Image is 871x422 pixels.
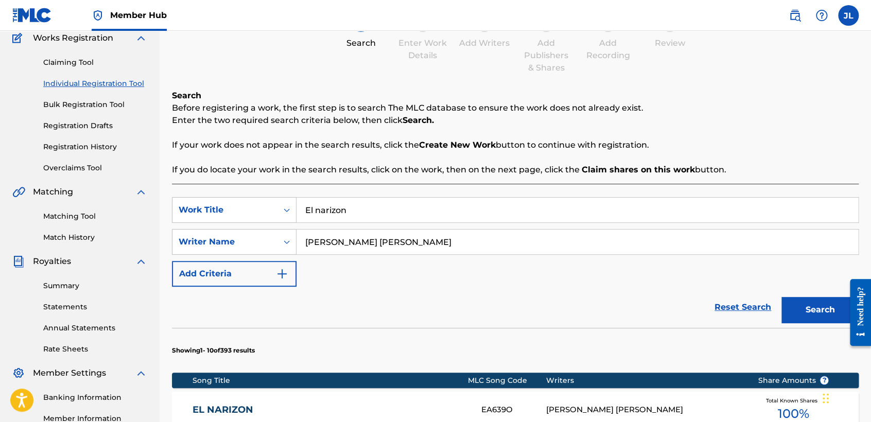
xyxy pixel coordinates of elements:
a: Registration Drafts [43,120,147,131]
strong: Claim shares on this work [582,165,695,174]
div: User Menu [838,5,859,26]
a: Statements [43,302,147,312]
form: Search Form [172,197,859,328]
button: Search [781,297,859,323]
img: expand [135,367,147,379]
img: 9d2ae6d4665cec9f34b9.svg [276,268,288,280]
div: Review [644,37,695,49]
p: If your work does not appear in the search results, click the button to continue with registration. [172,139,859,151]
div: Writers [546,375,742,386]
a: EL NARIZON [193,404,467,416]
a: Reset Search [709,296,776,319]
p: Showing 1 - 10 of 393 results [172,346,255,355]
a: Individual Registration Tool [43,78,147,89]
a: Summary [43,280,147,291]
img: expand [135,32,147,44]
div: Help [811,5,832,26]
div: Add Writers [459,37,510,49]
div: Work Title [179,204,271,216]
a: Banking Information [43,392,147,403]
span: Works Registration [33,32,113,44]
b: Search [172,91,201,100]
img: Royalties [12,255,25,268]
img: MLC Logo [12,8,52,23]
div: Enter Work Details [397,37,448,62]
div: Song Title [193,375,468,386]
div: Widget de chat [820,373,871,422]
div: Arrastrar [823,383,829,414]
div: Search [335,37,387,49]
a: Rate Sheets [43,344,147,355]
div: Add Recording [582,37,634,62]
img: expand [135,255,147,268]
iframe: Chat Widget [820,373,871,422]
a: Match History [43,232,147,243]
img: search [789,9,801,22]
a: Annual Statements [43,323,147,333]
span: Share Amounts [758,375,829,386]
div: [PERSON_NAME] [PERSON_NAME] [546,404,742,416]
span: Member Hub [110,9,167,21]
p: If you do locate your work in the search results, click on the work, then on the next page, click... [172,164,859,176]
img: help [815,9,828,22]
div: EA639O [481,404,546,416]
img: Member Settings [12,367,25,379]
a: Public Search [785,5,805,26]
a: Matching Tool [43,211,147,222]
div: Add Publishers & Shares [520,37,572,74]
img: Works Registration [12,32,26,44]
div: Writer Name [179,236,271,248]
img: Matching [12,186,25,198]
p: Before registering a work, the first step is to search The MLC database to ensure the work does n... [172,102,859,114]
div: MLC Song Code [468,375,546,386]
p: Enter the two required search criteria below, then click [172,114,859,127]
a: Bulk Registration Tool [43,99,147,110]
span: Royalties [33,255,71,268]
a: Registration History [43,142,147,152]
a: Claiming Tool [43,57,147,68]
span: Member Settings [33,367,106,379]
span: Total Known Shares [765,397,821,405]
span: Matching [33,186,73,198]
img: Top Rightsholder [92,9,104,22]
button: Add Criteria [172,261,297,287]
strong: Create New Work [419,140,496,150]
a: Overclaims Tool [43,163,147,173]
img: expand [135,186,147,198]
strong: Search. [403,115,434,125]
iframe: Resource Center [842,271,871,354]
